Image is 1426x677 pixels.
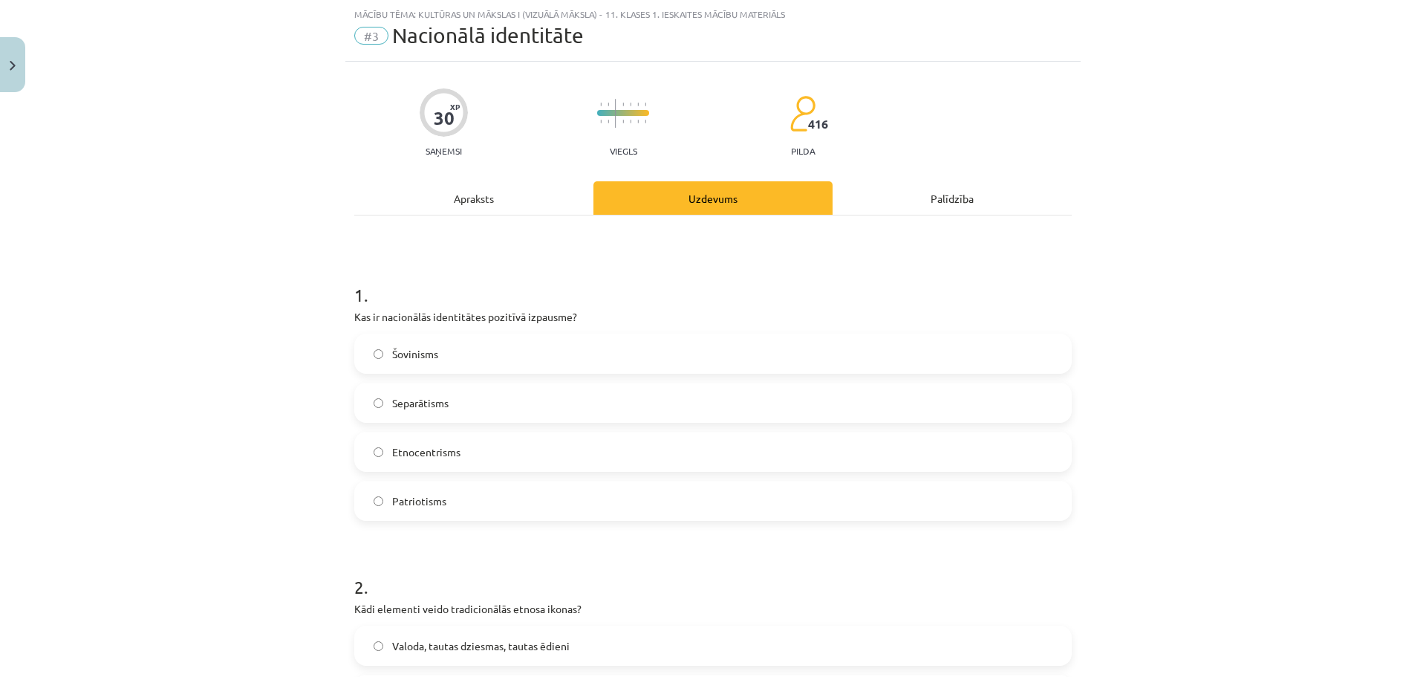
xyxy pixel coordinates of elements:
[354,181,593,215] div: Apraksts
[434,108,455,129] div: 30
[392,638,570,654] span: Valoda, tautas dziesmas, tautas ēdieni
[392,444,460,460] span: Etnocentrisms
[600,103,602,106] img: icon-short-line-57e1e144782c952c97e751825c79c345078a6d821885a25fce030b3d8c18986b.svg
[637,120,639,123] img: icon-short-line-57e1e144782c952c97e751825c79c345078a6d821885a25fce030b3d8c18986b.svg
[10,61,16,71] img: icon-close-lesson-0947bae3869378f0d4975bcd49f059093ad1ed9edebbc8119c70593378902aed.svg
[392,346,438,362] span: Šovinisms
[354,27,388,45] span: #3
[374,398,383,408] input: Separātisms
[392,23,584,48] span: Nacionālā identitāte
[593,181,833,215] div: Uzdevums
[630,103,631,106] img: icon-short-line-57e1e144782c952c97e751825c79c345078a6d821885a25fce030b3d8c18986b.svg
[420,146,468,156] p: Saņemsi
[354,259,1072,305] h1: 1 .
[374,349,383,359] input: Šovinisms
[392,493,446,509] span: Patriotisms
[608,120,609,123] img: icon-short-line-57e1e144782c952c97e751825c79c345078a6d821885a25fce030b3d8c18986b.svg
[392,395,449,411] span: Separātisms
[608,103,609,106] img: icon-short-line-57e1e144782c952c97e751825c79c345078a6d821885a25fce030b3d8c18986b.svg
[450,103,460,111] span: XP
[622,103,624,106] img: icon-short-line-57e1e144782c952c97e751825c79c345078a6d821885a25fce030b3d8c18986b.svg
[808,117,828,131] span: 416
[374,496,383,506] input: Patriotisms
[615,99,616,128] img: icon-long-line-d9ea69661e0d244f92f715978eff75569469978d946b2353a9bb055b3ed8787d.svg
[374,641,383,651] input: Valoda, tautas dziesmas, tautas ēdieni
[833,181,1072,215] div: Palīdzība
[354,601,1072,617] p: Kādi elementi veido tradicionālās etnosa ikonas?
[354,9,1072,19] div: Mācību tēma: Kultūras un mākslas i (vizuālā māksla) - 11. klases 1. ieskaites mācību materiāls
[622,120,624,123] img: icon-short-line-57e1e144782c952c97e751825c79c345078a6d821885a25fce030b3d8c18986b.svg
[637,103,639,106] img: icon-short-line-57e1e144782c952c97e751825c79c345078a6d821885a25fce030b3d8c18986b.svg
[645,120,646,123] img: icon-short-line-57e1e144782c952c97e751825c79c345078a6d821885a25fce030b3d8c18986b.svg
[630,120,631,123] img: icon-short-line-57e1e144782c952c97e751825c79c345078a6d821885a25fce030b3d8c18986b.svg
[354,309,1072,325] p: Kas ir nacionālās identitātes pozitīvā izpausme?
[645,103,646,106] img: icon-short-line-57e1e144782c952c97e751825c79c345078a6d821885a25fce030b3d8c18986b.svg
[374,447,383,457] input: Etnocentrisms
[354,551,1072,597] h1: 2 .
[600,120,602,123] img: icon-short-line-57e1e144782c952c97e751825c79c345078a6d821885a25fce030b3d8c18986b.svg
[789,95,815,132] img: students-c634bb4e5e11cddfef0936a35e636f08e4e9abd3cc4e673bd6f9a4125e45ecb1.svg
[610,146,637,156] p: Viegls
[791,146,815,156] p: pilda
